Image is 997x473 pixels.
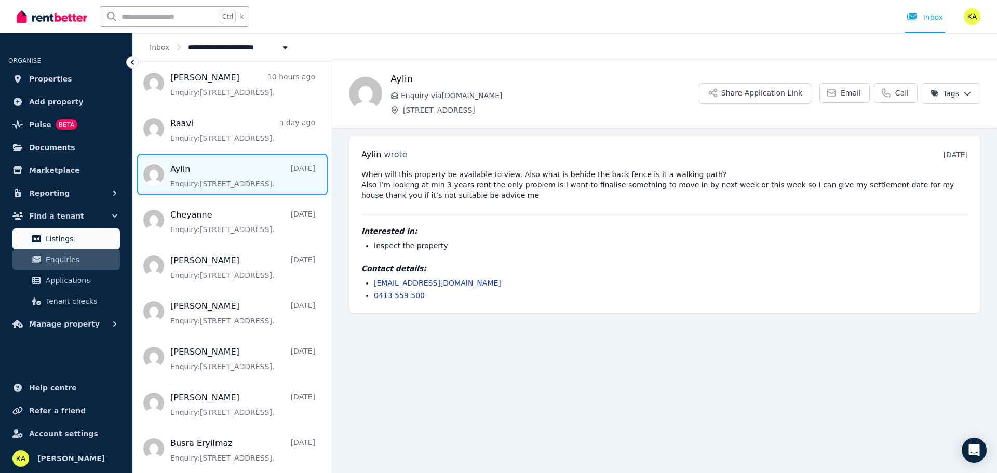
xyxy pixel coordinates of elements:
[931,88,959,99] span: Tags
[12,249,120,270] a: Enquiries
[361,150,381,159] span: Aylin
[29,210,84,222] span: Find a tenant
[170,300,315,326] a: [PERSON_NAME][DATE]Enquiry:[STREET_ADDRESS].
[8,206,124,226] button: Find a tenant
[361,263,968,274] h4: Contact details:
[907,12,943,22] div: Inbox
[29,318,100,330] span: Manage property
[819,83,870,103] a: Email
[12,270,120,291] a: Applications
[220,10,236,23] span: Ctrl
[56,119,77,130] span: BETA
[170,391,315,417] a: [PERSON_NAME][DATE]Enquiry:[STREET_ADDRESS].
[8,91,124,112] a: Add property
[29,118,51,131] span: Pulse
[170,346,315,372] a: [PERSON_NAME][DATE]Enquiry:[STREET_ADDRESS].
[29,141,75,154] span: Documents
[12,450,29,467] img: Kieran Adamantine
[12,291,120,312] a: Tenant checks
[46,253,116,266] span: Enquiries
[29,382,77,394] span: Help centre
[170,209,315,235] a: Cheyanne[DATE]Enquiry:[STREET_ADDRESS].
[29,187,70,199] span: Reporting
[133,33,307,61] nav: Breadcrumb
[29,404,86,417] span: Refer a friend
[922,83,980,104] button: Tags
[170,437,315,463] a: Busra Eryilmaz[DATE]Enquiry:[STREET_ADDRESS].
[384,150,407,159] span: wrote
[403,105,699,115] span: [STREET_ADDRESS]
[374,279,501,287] a: [EMAIL_ADDRESS][DOMAIN_NAME]
[8,400,124,421] a: Refer a friend
[8,57,41,64] span: ORGANISE
[8,160,124,181] a: Marketplace
[390,72,699,86] h1: Aylin
[29,164,79,177] span: Marketplace
[699,83,811,104] button: Share Application Link
[8,423,124,444] a: Account settings
[46,295,116,307] span: Tenant checks
[46,274,116,287] span: Applications
[170,163,315,189] a: Aylin[DATE]Enquiry:[STREET_ADDRESS].
[29,96,84,108] span: Add property
[361,226,968,236] h4: Interested in:
[8,377,124,398] a: Help centre
[29,427,98,440] span: Account settings
[170,72,315,98] a: [PERSON_NAME]10 hours agoEnquiry:[STREET_ADDRESS].
[349,77,382,110] img: Aylin
[8,314,124,334] button: Manage property
[37,452,105,465] span: [PERSON_NAME]
[240,12,244,21] span: k
[374,291,425,300] a: 0413 559 500
[46,233,116,245] span: Listings
[29,73,72,85] span: Properties
[8,114,124,135] a: PulseBETA
[17,9,87,24] img: RentBetter
[8,137,124,158] a: Documents
[361,169,968,200] pre: When will this property be available to view. Also what is behide the back fence is it a walking ...
[8,183,124,204] button: Reporting
[374,240,968,251] li: Inspect the property
[841,88,861,98] span: Email
[12,228,120,249] a: Listings
[8,69,124,89] a: Properties
[150,43,169,51] a: Inbox
[964,8,980,25] img: Kieran Adamantine
[401,90,699,101] span: Enquiry via [DOMAIN_NAME]
[962,438,987,463] div: Open Intercom Messenger
[170,117,315,143] a: Raavia day agoEnquiry:[STREET_ADDRESS].
[170,254,315,280] a: [PERSON_NAME][DATE]Enquiry:[STREET_ADDRESS].
[895,88,909,98] span: Call
[874,83,918,103] a: Call
[944,151,968,159] time: [DATE]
